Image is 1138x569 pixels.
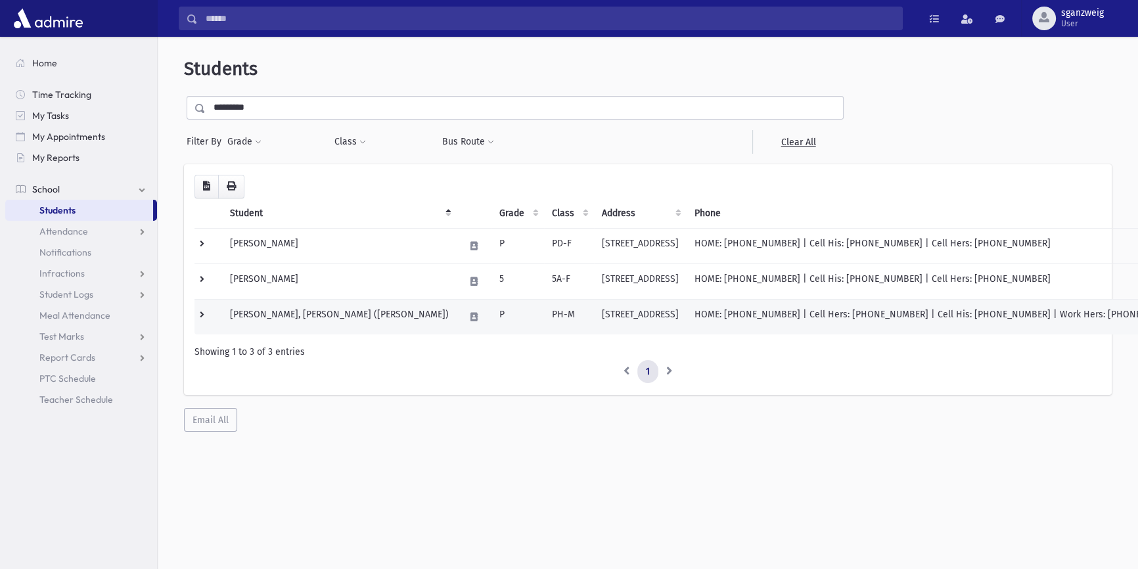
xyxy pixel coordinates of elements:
span: Home [32,57,57,69]
td: PD-F [544,228,594,263]
a: Students [5,200,153,221]
span: My Appointments [32,131,105,143]
a: Time Tracking [5,84,157,105]
a: My Tasks [5,105,157,126]
a: Report Cards [5,347,157,368]
span: Students [39,204,76,216]
span: User [1061,18,1104,29]
td: [PERSON_NAME] [222,263,457,299]
span: Report Cards [39,352,95,363]
a: Teacher Schedule [5,389,157,410]
a: Infractions [5,263,157,284]
td: P [491,299,544,334]
span: Notifications [39,246,91,258]
button: Print [218,175,244,198]
th: Student: activate to sort column descending [222,198,457,229]
input: Search [198,7,902,30]
a: Student Logs [5,284,157,305]
td: 5 [491,263,544,299]
button: Grade [227,130,262,154]
span: Student Logs [39,288,93,300]
span: Meal Attendance [39,309,110,321]
a: My Appointments [5,126,157,147]
img: AdmirePro [11,5,86,32]
a: Attendance [5,221,157,242]
a: PTC Schedule [5,368,157,389]
span: School [32,183,60,195]
span: PTC Schedule [39,373,96,384]
a: Meal Attendance [5,305,157,326]
button: Class [334,130,367,154]
a: Home [5,53,157,74]
a: 1 [637,360,658,384]
span: Time Tracking [32,89,91,101]
td: [STREET_ADDRESS] [594,263,687,299]
td: PH-M [544,299,594,334]
td: [PERSON_NAME], [PERSON_NAME] ([PERSON_NAME]) [222,299,457,334]
span: Infractions [39,267,85,279]
span: Teacher Schedule [39,394,113,405]
span: sganzweig [1061,8,1104,18]
a: Clear All [752,130,844,154]
th: Class: activate to sort column ascending [544,198,594,229]
span: My Tasks [32,110,69,122]
td: [PERSON_NAME] [222,228,457,263]
td: P [491,228,544,263]
a: School [5,179,157,200]
span: Students [184,58,258,80]
td: [STREET_ADDRESS] [594,228,687,263]
th: Address: activate to sort column ascending [594,198,687,229]
div: Showing 1 to 3 of 3 entries [194,345,1101,359]
td: 5A-F [544,263,594,299]
span: My Reports [32,152,80,164]
td: [STREET_ADDRESS] [594,299,687,334]
a: Notifications [5,242,157,263]
span: Filter By [187,135,227,148]
button: CSV [194,175,219,198]
span: Attendance [39,225,88,237]
span: Test Marks [39,330,84,342]
button: Email All [184,408,237,432]
a: My Reports [5,147,157,168]
button: Bus Route [442,130,495,154]
th: Grade: activate to sort column ascending [491,198,544,229]
a: Test Marks [5,326,157,347]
